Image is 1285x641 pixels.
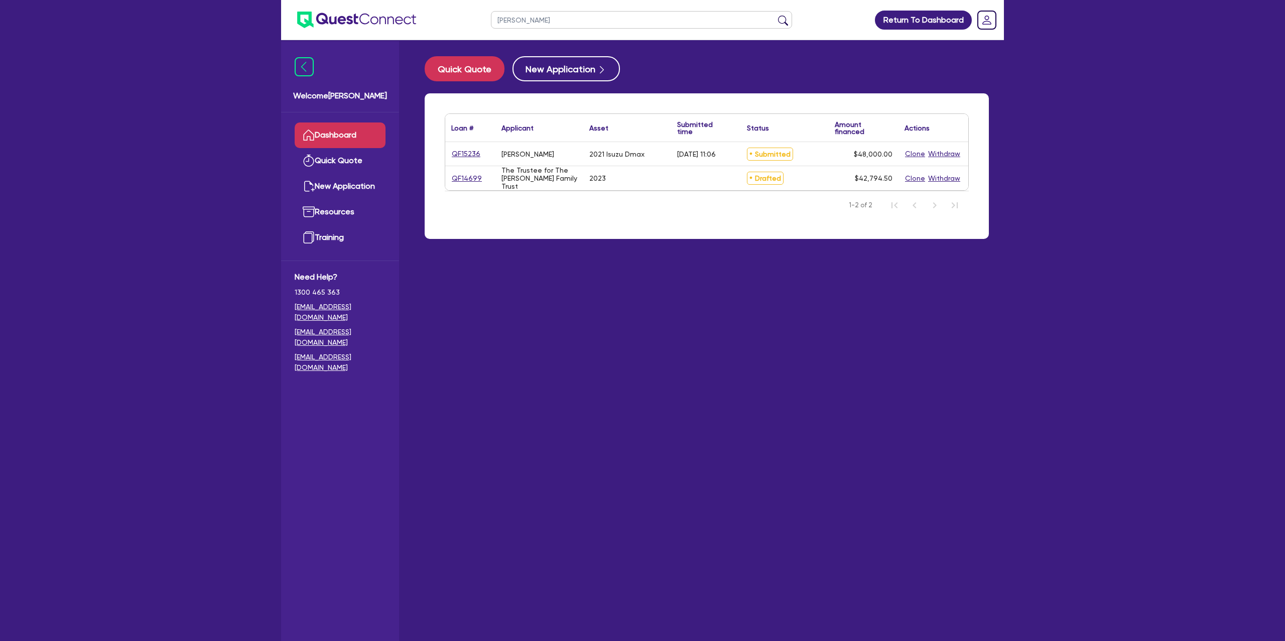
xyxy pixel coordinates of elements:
[293,90,387,102] span: Welcome [PERSON_NAME]
[425,56,512,81] a: Quick Quote
[295,327,385,348] a: [EMAIL_ADDRESS][DOMAIN_NAME]
[884,195,905,215] button: First Page
[945,195,965,215] button: Last Page
[303,155,315,167] img: quick-quote
[425,56,504,81] button: Quick Quote
[501,150,554,158] div: [PERSON_NAME]
[928,148,961,160] button: Withdraw
[677,121,726,135] div: Submitted time
[451,124,473,132] div: Loan #
[295,271,385,283] span: Need Help?
[905,148,926,160] button: Clone
[491,11,792,29] input: Search by name, application ID or mobile number...
[854,150,892,158] span: $48,000.00
[589,150,645,158] div: 2021 Isuzu Dmax
[589,174,606,182] div: 2023
[451,173,482,184] a: QF14699
[295,122,385,148] a: Dashboard
[295,199,385,225] a: Resources
[295,352,385,373] a: [EMAIL_ADDRESS][DOMAIN_NAME]
[849,200,872,210] span: 1-2 of 2
[303,231,315,243] img: training
[905,124,930,132] div: Actions
[297,12,416,28] img: quest-connect-logo-blue
[303,206,315,218] img: resources
[295,287,385,298] span: 1300 465 363
[295,174,385,199] a: New Application
[875,11,972,30] a: Return To Dashboard
[501,124,534,132] div: Applicant
[974,7,1000,33] a: Dropdown toggle
[295,148,385,174] a: Quick Quote
[855,174,892,182] span: $42,794.50
[589,124,608,132] div: Asset
[747,172,784,185] span: Drafted
[295,225,385,250] a: Training
[747,148,793,161] span: Submitted
[303,180,315,192] img: new-application
[451,148,481,160] a: QF15236
[747,124,769,132] div: Status
[295,302,385,323] a: [EMAIL_ADDRESS][DOMAIN_NAME]
[928,173,961,184] button: Withdraw
[905,173,926,184] button: Clone
[835,121,892,135] div: Amount financed
[677,150,716,158] div: [DATE] 11:06
[501,166,577,190] div: The Trustee for The [PERSON_NAME] Family Trust
[295,57,314,76] img: icon-menu-close
[905,195,925,215] button: Previous Page
[512,56,620,81] button: New Application
[925,195,945,215] button: Next Page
